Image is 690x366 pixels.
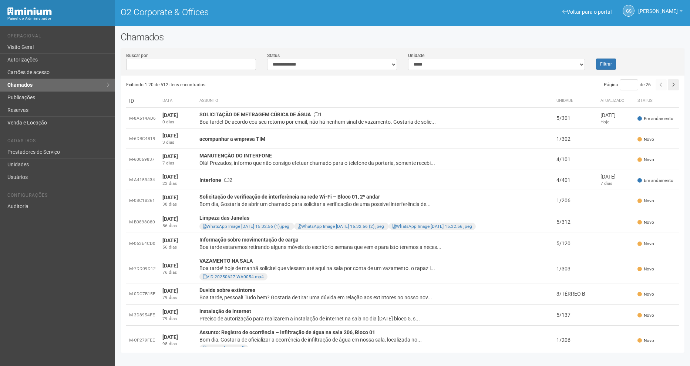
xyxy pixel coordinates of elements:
[126,326,159,355] td: M-CF279FEE
[596,59,616,70] button: Filtrar
[553,211,598,233] td: 5/312
[408,52,424,59] label: Unidade
[600,173,632,180] div: [DATE]
[600,119,609,124] span: Hoje
[199,329,375,335] strong: Assunto: Registro de ocorrência – infiltração de água na sala 206, Bloco 01
[199,243,551,251] div: Boa tarde estaremos retirando alguns móveis do escritório semana que vem e para isto teremos a ne...
[203,274,264,279] a: VID-20250627-WA0054.mp4
[298,224,384,229] a: WhatsApp Image [DATE] 15.32.56 (2).jpeg
[637,198,654,204] span: Novo
[126,149,159,170] td: M-60059837
[162,160,193,166] div: 7 dias
[637,157,654,163] span: Novo
[637,337,654,344] span: Novo
[162,216,178,222] strong: [DATE]
[162,263,178,269] strong: [DATE]
[199,237,299,243] strong: Informação sobre movimentação de carga
[121,7,397,17] h1: O2 Corporate & Offices
[126,283,159,305] td: M-0DC7B15E
[196,94,553,108] th: Assunto
[121,31,684,43] h2: Chamados
[199,153,272,159] strong: MANUTENÇÃO DO INTERFONE
[162,112,178,118] strong: [DATE]
[199,215,249,221] strong: Limpeza das Janelas
[553,233,598,254] td: 5/120
[553,283,598,305] td: 3/TÉRREO B
[199,136,265,142] strong: acompanhar a empresa TIM
[7,138,110,146] li: Cadastros
[553,129,598,149] td: 1/302
[553,254,598,283] td: 1/303
[600,112,632,119] div: [DATE]
[393,224,472,229] a: WhatsApp Image [DATE] 15.32.56.jpeg
[199,258,253,264] strong: VAZAMENTO NA SALA
[637,177,673,184] span: Em andamento
[203,346,245,351] a: Fotos rel. ADM.pdf
[126,79,403,90] div: Exibindo 1-20 de 512 itens encontrados
[7,7,52,15] img: Minium
[199,177,221,183] strong: Interfone
[604,82,651,87] span: Página de 26
[199,315,551,322] div: Preciso de autorização para realizarem a instalação de internet na sala no dia [DATE] bloco 5, s...
[162,288,178,294] strong: [DATE]
[199,118,551,126] div: Boa tarde! De acordo cou seu retorno por email, não há nenhum sinal de vazamento. Gostaria de sol...
[126,254,159,283] td: M-7DD09D12
[162,341,193,347] div: 98 dias
[203,224,289,229] a: WhatsApp Image [DATE] 15.32.56 (1).jpeg
[598,94,635,108] th: Atualizado
[635,94,679,108] th: Status
[199,112,311,117] strong: SOLICITAÇÃO DE METRAGEM CÚBICA DE ÁGUA
[162,119,193,125] div: 0 dias
[638,1,678,14] span: Gabriela Souza
[126,190,159,211] td: M-08C1B261
[637,219,654,226] span: Novo
[562,9,612,15] a: Voltar para o portal
[126,52,148,59] label: Buscar por
[126,170,159,190] td: M-A4153434
[162,223,193,229] div: 56 dias
[553,94,598,108] th: Unidade
[126,129,159,149] td: M-6DBC4819
[638,9,683,15] a: [PERSON_NAME]
[126,211,159,233] td: M-B0898C80
[267,52,280,59] label: Status
[199,159,551,167] div: Olá! Prezados, informo que não consigo efetuar chamado para o telefone da portaria, somente receb...
[637,241,654,247] span: Novo
[162,237,178,243] strong: [DATE]
[162,334,178,340] strong: [DATE]
[199,200,551,208] div: Bom dia, Gostaria de abrir um chamado para solicitar a verificação de uma possível interferência ...
[162,309,178,315] strong: [DATE]
[159,94,196,108] th: Data
[623,5,635,17] a: GS
[162,295,193,301] div: 79 dias
[162,269,193,276] div: 76 dias
[199,264,551,272] div: Boa tarde! hoje de manhã solicitei que viessem até aqui na sala por conta de um vazamento. o rapa...
[553,170,598,190] td: 4/401
[7,193,110,200] li: Configurações
[199,287,255,293] strong: Duvida sobre extintores
[553,190,598,211] td: 1/206
[7,33,110,41] li: Operacional
[553,326,598,355] td: 1/206
[126,108,159,129] td: M-8A514AD6
[199,294,551,301] div: Boa tarde, pessoal! Tudo bem? Gostaria de tirar uma dúvida em relação aos extintores no nosso nov...
[162,194,178,200] strong: [DATE]
[162,139,193,146] div: 3 dias
[126,94,159,108] td: ID
[637,136,654,143] span: Novo
[199,194,380,200] strong: Solicitação de verificação de interferência na rede Wi-Fi – Bloco 01, 2º andar
[553,149,598,170] td: 4/101
[162,153,178,159] strong: [DATE]
[126,305,159,326] td: M-3D8954FE
[7,15,110,22] div: Painel do Administrador
[637,312,654,319] span: Novo
[637,116,673,122] span: Em andamento
[637,291,654,297] span: Novo
[553,305,598,326] td: 5/137
[600,181,612,186] span: 7 dias
[126,233,159,254] td: M-063E4CD0
[314,112,322,117] span: 1
[199,308,251,314] strong: instalação de internet
[553,108,598,129] td: 5/301
[162,180,193,187] div: 23 dias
